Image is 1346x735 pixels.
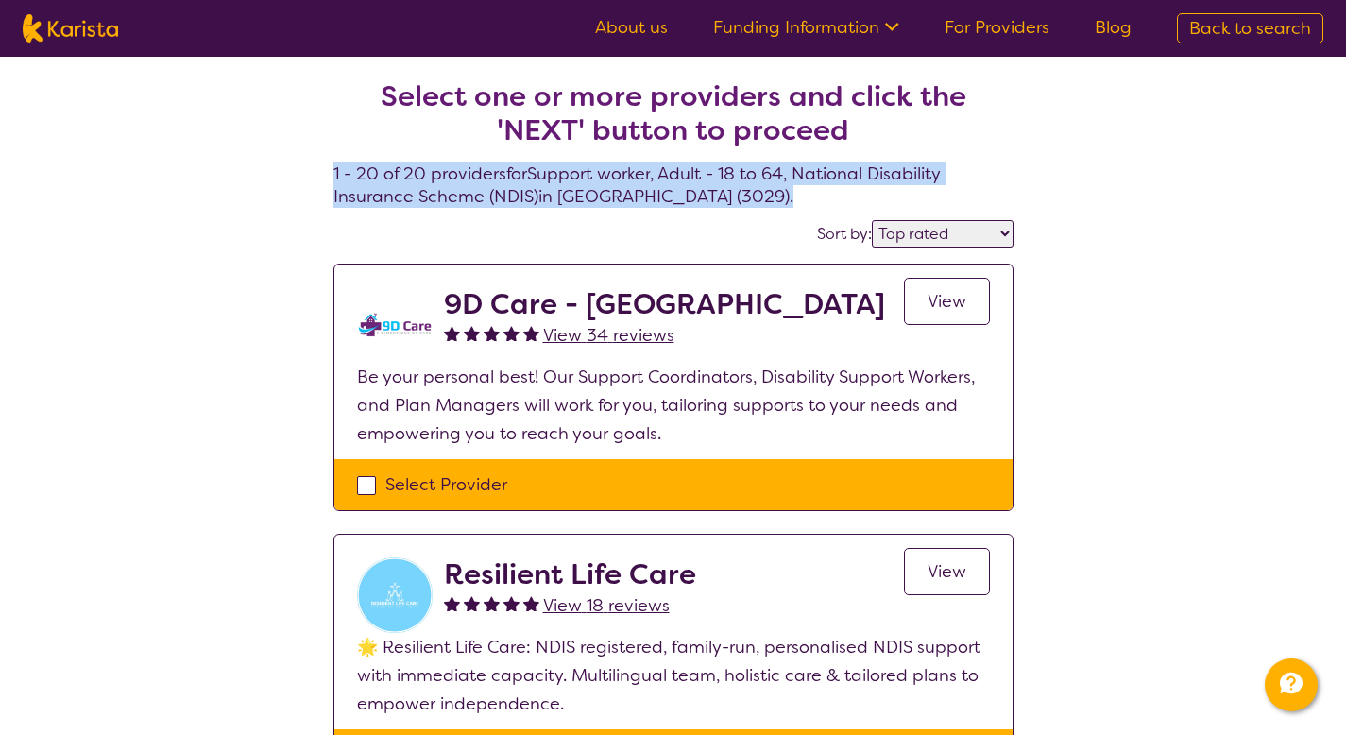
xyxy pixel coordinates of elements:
a: For Providers [945,16,1049,39]
h4: 1 - 20 of 20 providers for Support worker , Adult - 18 to 64 , National Disability Insurance Sche... [333,34,1014,208]
a: About us [595,16,668,39]
img: fullstar [444,595,460,611]
span: View 18 reviews [543,594,670,617]
h2: Select one or more providers and click the 'NEXT' button to proceed [356,79,991,147]
img: fullstar [523,595,539,611]
span: View [928,290,966,313]
img: Karista logo [23,14,118,43]
img: zklkmrpc7cqrnhnbeqm0.png [357,287,433,363]
button: Channel Menu [1265,658,1318,711]
img: fullstar [444,325,460,341]
label: Sort by: [817,224,872,244]
a: View [904,278,990,325]
a: View [904,548,990,595]
h2: Resilient Life Care [444,557,696,591]
span: View 34 reviews [543,324,674,347]
img: vzbticyvohokqi1ge6ob.jpg [357,557,433,633]
img: fullstar [484,325,500,341]
img: fullstar [503,325,520,341]
a: View 18 reviews [543,591,670,620]
img: fullstar [503,595,520,611]
img: fullstar [464,325,480,341]
a: Blog [1095,16,1132,39]
p: 🌟 Resilient Life Care: NDIS registered, family-run, personalised NDIS support with immediate capa... [357,633,990,718]
a: Funding Information [713,16,899,39]
h2: 9D Care - [GEOGRAPHIC_DATA] [444,287,885,321]
a: View 34 reviews [543,321,674,350]
img: fullstar [484,595,500,611]
p: Be your personal best! Our Support Coordinators, Disability Support Workers, and Plan Managers wi... [357,363,990,448]
span: View [928,560,966,583]
img: fullstar [464,595,480,611]
img: fullstar [523,325,539,341]
span: Back to search [1189,17,1311,40]
a: Back to search [1177,13,1323,43]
